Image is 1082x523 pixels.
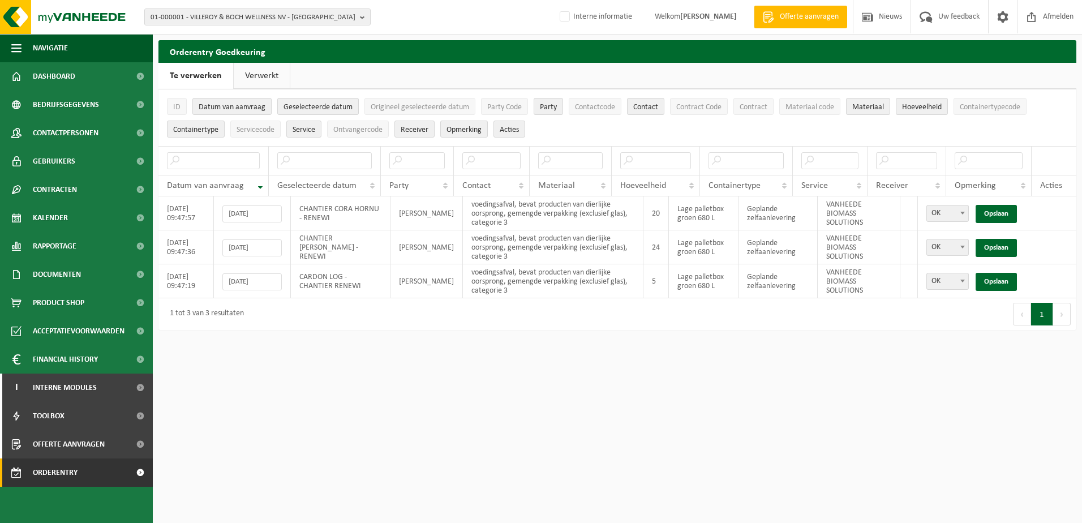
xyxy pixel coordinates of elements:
td: [PERSON_NAME] [390,264,463,298]
span: Materiaal [852,103,884,112]
span: Materiaal code [785,103,834,112]
button: Contract CodeContract Code: Activate to sort [670,98,728,115]
td: voedingsafval, bevat producten van dierlijke oorsprong, gemengde verpakking (exclusief glas), cat... [463,230,643,264]
td: [PERSON_NAME] [390,230,463,264]
td: Lage palletbox groen 680 L [669,264,738,298]
button: ReceiverReceiver: Activate to sort [394,121,435,138]
button: Materiaal codeMateriaal code: Activate to sort [779,98,840,115]
button: Previous [1013,303,1031,325]
a: Opslaan [976,239,1017,257]
span: Party [540,103,557,112]
button: Party CodeParty Code: Activate to sort [481,98,528,115]
button: ContractContract: Activate to sort [733,98,774,115]
td: [DATE] 09:47:57 [158,196,214,230]
span: Acties [500,126,519,134]
button: Acties [493,121,525,138]
span: Datum van aanvraag [199,103,265,112]
button: ServicecodeServicecode: Activate to sort [230,121,281,138]
label: Interne informatie [557,8,632,25]
span: Contactcode [575,103,615,112]
span: Contract [740,103,767,112]
td: Lage palletbox groen 680 L [669,230,738,264]
span: Bedrijfsgegevens [33,91,99,119]
span: Opmerking [446,126,482,134]
span: Financial History [33,345,98,374]
button: Datum van aanvraagDatum van aanvraag: Activate to remove sorting [192,98,272,115]
span: Contactpersonen [33,119,98,147]
span: Hoeveelheid [620,181,666,190]
span: OK [927,239,968,255]
span: Gebruikers [33,147,75,175]
td: CARDON LOG - CHANTIER RENEWI [291,264,390,298]
button: OpmerkingOpmerking: Activate to sort [440,121,488,138]
span: OK [926,239,969,256]
span: Containertype [173,126,218,134]
span: Acties [1040,181,1062,190]
button: ContainertypeContainertype: Activate to sort [167,121,225,138]
span: OK [926,205,969,222]
span: Offerte aanvragen [777,11,841,23]
td: voedingsafval, bevat producten van dierlijke oorsprong, gemengde verpakking (exclusief glas), cat... [463,264,643,298]
span: Materiaal [538,181,575,190]
td: [DATE] 09:47:19 [158,264,214,298]
a: Opslaan [976,273,1017,291]
td: 24 [643,230,669,264]
button: Origineel geselecteerde datumOrigineel geselecteerde datum: Activate to sort [364,98,475,115]
button: ServiceService: Activate to sort [286,121,321,138]
td: [DATE] 09:47:36 [158,230,214,264]
td: voedingsafval, bevat producten van dierlijke oorsprong, gemengde verpakking (exclusief glas), cat... [463,196,643,230]
td: VANHEEDE BIOMASS SOLUTIONS [818,230,900,264]
a: Offerte aanvragen [754,6,847,28]
div: 1 tot 3 van 3 resultaten [164,304,244,324]
button: 1 [1031,303,1053,325]
span: Party Code [487,103,522,112]
td: VANHEEDE BIOMASS SOLUTIONS [818,264,900,298]
span: Service [801,181,828,190]
span: Service [293,126,315,134]
button: ContainertypecodeContainertypecode: Activate to sort [954,98,1027,115]
span: Dashboard [33,62,75,91]
span: Acceptatievoorwaarden [33,317,124,345]
td: Lage palletbox groen 680 L [669,196,738,230]
span: OK [926,273,969,290]
span: Opmerking [955,181,996,190]
strong: [PERSON_NAME] [680,12,737,21]
td: Geplande zelfaanlevering [738,196,818,230]
span: 01-000001 - VILLEROY & BOCH WELLNESS NV - [GEOGRAPHIC_DATA] [151,9,355,26]
span: Rapportage [33,232,76,260]
span: Party [389,181,409,190]
span: OK [927,205,968,221]
td: [PERSON_NAME] [390,196,463,230]
span: Interne modules [33,374,97,402]
span: Servicecode [237,126,274,134]
a: Opslaan [976,205,1017,223]
span: Origineel geselecteerde datum [371,103,469,112]
span: Toolbox [33,402,65,430]
span: Geselecteerde datum [284,103,353,112]
span: Geselecteerde datum [277,181,357,190]
button: PartyParty: Activate to sort [534,98,563,115]
span: Contact [462,181,491,190]
button: ContactcodeContactcode: Activate to sort [569,98,621,115]
td: 5 [643,264,669,298]
span: Navigatie [33,34,68,62]
button: OntvangercodeOntvangercode: Activate to sort [327,121,389,138]
span: Kalender [33,204,68,232]
td: 20 [643,196,669,230]
span: Receiver [876,181,908,190]
span: Ontvangercode [333,126,383,134]
span: Contact [633,103,658,112]
span: ID [173,103,181,112]
a: Verwerkt [234,63,290,89]
span: Product Shop [33,289,84,317]
span: I [11,374,22,402]
span: Orderentry Goedkeuring [33,458,128,487]
span: Hoeveelheid [902,103,942,112]
span: Datum van aanvraag [167,181,244,190]
button: Next [1053,303,1071,325]
h2: Orderentry Goedkeuring [158,40,1076,62]
span: Containertypecode [960,103,1020,112]
td: Geplande zelfaanlevering [738,264,818,298]
span: Contract Code [676,103,722,112]
span: Containertype [709,181,761,190]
